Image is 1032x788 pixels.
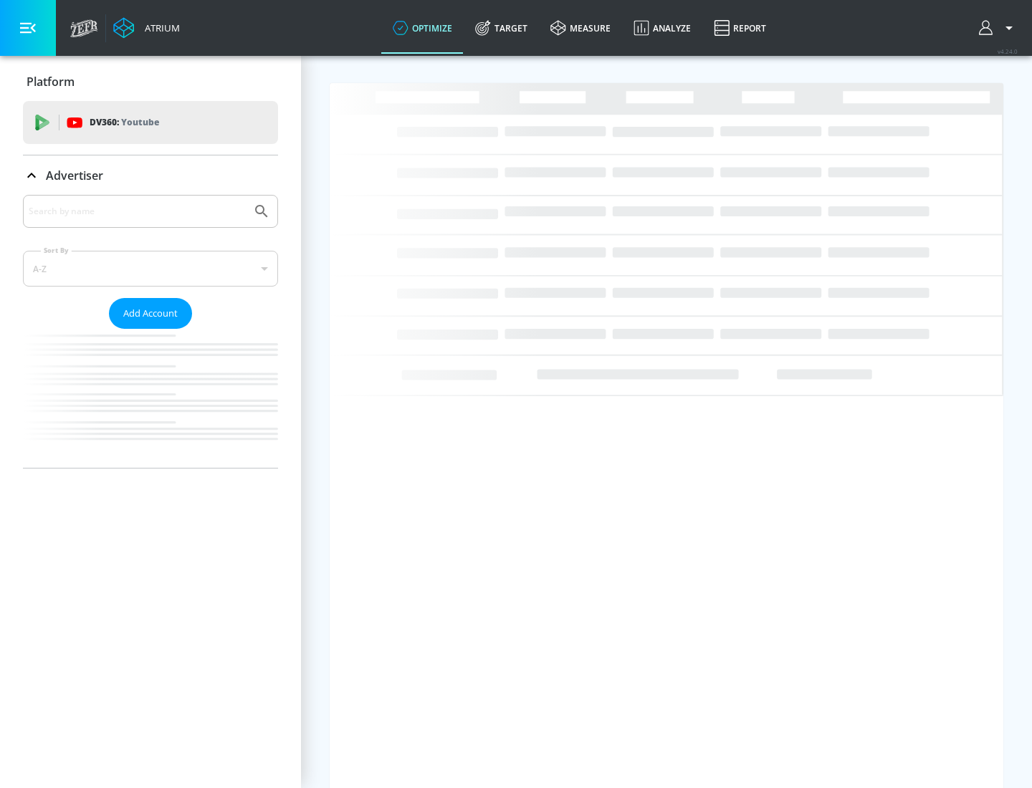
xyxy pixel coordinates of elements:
p: DV360: [90,115,159,130]
div: Platform [23,62,278,102]
div: DV360: Youtube [23,101,278,144]
nav: list of Advertiser [23,329,278,468]
a: Atrium [113,17,180,39]
a: measure [539,2,622,54]
div: Advertiser [23,195,278,468]
label: Sort By [41,246,72,255]
span: Add Account [123,305,178,322]
a: Report [702,2,778,54]
div: Atrium [139,21,180,34]
button: Add Account [109,298,192,329]
a: Analyze [622,2,702,54]
p: Youtube [121,115,159,130]
div: Advertiser [23,155,278,196]
p: Platform [27,74,75,90]
p: Advertiser [46,168,103,183]
input: Search by name [29,202,246,221]
a: optimize [381,2,464,54]
a: Target [464,2,539,54]
span: v 4.24.0 [998,47,1018,55]
div: A-Z [23,251,278,287]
